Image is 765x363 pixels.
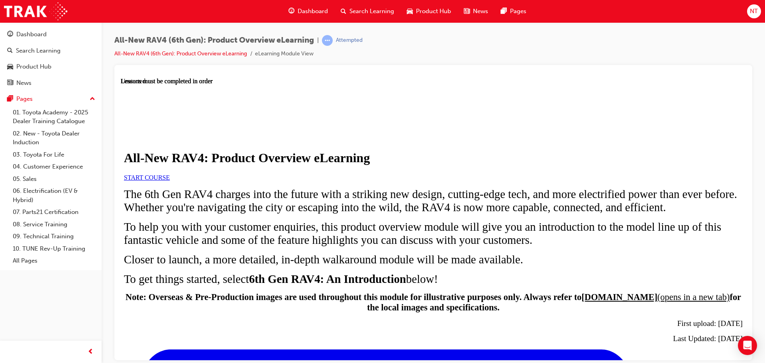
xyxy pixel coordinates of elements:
span: pages-icon [7,96,13,103]
span: Product Hub [416,7,451,16]
button: NT [747,4,761,18]
div: Product Hub [16,62,51,71]
span: guage-icon [7,31,13,38]
button: Pages [3,92,98,106]
span: car-icon [407,6,413,16]
strong: Note: Overseas & Pre-Production images are used throughout this module for illustrative purposes ... [5,214,461,224]
a: 04. Customer Experience [10,161,98,173]
div: Open Intercom Messenger [738,336,757,355]
div: Dashboard [16,30,47,39]
li: eLearning Module View [255,49,314,59]
strong: 6th Gen RAV4: An Introduction [128,195,285,208]
a: All-New RAV4 (6th Gen): Product Overview eLearning [114,50,247,57]
h1: All-New RAV4: Product Overview eLearning [3,73,622,88]
span: NT [750,7,758,16]
span: To get things started, select below! [3,195,317,208]
a: 10. TUNE Rev-Up Training [10,243,98,255]
span: guage-icon [288,6,294,16]
span: Search Learning [349,7,394,16]
a: [DOMAIN_NAME](opens in a new tab) [461,214,609,224]
span: up-icon [90,94,95,104]
div: Attempted [336,37,363,44]
span: search-icon [7,47,13,55]
span: First upload: [DATE] [557,241,622,250]
span: Pages [510,7,526,16]
a: News [3,76,98,90]
span: All-New RAV4 (6th Gen): Product Overview eLearning [114,36,314,45]
span: car-icon [7,63,13,71]
span: News [473,7,488,16]
a: pages-iconPages [494,3,533,20]
a: Search Learning [3,43,98,58]
span: Dashboard [298,7,328,16]
span: news-icon [7,80,13,87]
a: START COURSE [3,96,49,103]
span: prev-icon [88,347,94,357]
a: Dashboard [3,27,98,42]
a: 09. Technical Training [10,230,98,243]
strong: [DOMAIN_NAME] [461,214,537,224]
strong: for the local images and specifications. [246,214,620,235]
img: Trak [4,2,67,20]
a: search-iconSearch Learning [334,3,400,20]
span: search-icon [341,6,346,16]
span: learningRecordVerb_ATTEMPT-icon [322,35,333,46]
div: Pages [16,94,33,104]
span: news-icon [464,6,470,16]
div: News [16,78,31,88]
a: 07. Parts21 Certification [10,206,98,218]
a: 08. Service Training [10,218,98,231]
span: The 6th Gen RAV4 charges into the future with a striking new design, cutting-edge tech, and more ... [3,110,616,136]
a: 02. New - Toyota Dealer Induction [10,128,98,149]
span: Last Updated: [DATE] [552,257,622,265]
button: DashboardSearch LearningProduct HubNews [3,26,98,92]
div: Search Learning [16,46,61,55]
a: news-iconNews [457,3,494,20]
a: 01. Toyota Academy - 2025 Dealer Training Catalogue [10,106,98,128]
span: Closer to launch, a more detailed, in-depth walkaround module will be made available. [3,175,402,188]
a: Product Hub [3,59,98,74]
span: | [317,36,319,45]
a: car-iconProduct Hub [400,3,457,20]
a: 05. Sales [10,173,98,185]
a: All Pages [10,255,98,267]
span: To help you with your customer enquiries, this product overview module will give you an introduct... [3,143,600,169]
span: (opens in a new tab) [537,214,609,224]
a: 06. Electrification (EV & Hybrid) [10,185,98,206]
span: pages-icon [501,6,507,16]
a: 03. Toyota For Life [10,149,98,161]
a: guage-iconDashboard [282,3,334,20]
